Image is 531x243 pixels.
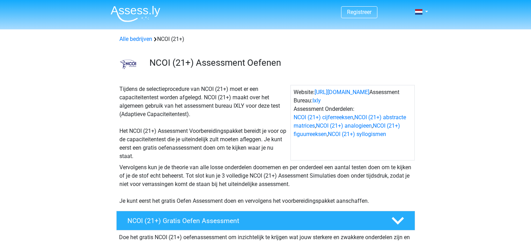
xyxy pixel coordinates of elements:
[328,131,386,137] a: NCOI (21+) syllogismen
[127,217,380,225] h4: NCOI (21+) Gratis Oefen Assessment
[347,9,371,15] a: Registreer
[294,114,353,121] a: NCOI (21+) cijferreeksen
[117,35,415,43] div: NCOI (21+)
[290,85,415,160] div: Website: Assessment Bureau: Assessment Onderdelen: , , , ,
[117,85,290,160] div: Tijdens de selectieprocedure van NCOI (21+) moet er een capaciteitentest worden afgelegd. NCOI (2...
[315,89,369,95] a: [URL][DOMAIN_NAME]
[316,122,372,129] a: NCOI (21+) analogieen
[312,97,321,104] a: Ixly
[119,36,152,42] a: Alle bedrijven
[111,6,160,22] img: Assessly
[117,163,415,205] div: Vervolgens kun je de theorie van alle losse onderdelen doornemen en per onderdeel een aantal test...
[149,57,410,68] h3: NCOI (21+) Assessment Oefenen
[113,211,418,230] a: NCOI (21+) Gratis Oefen Assessment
